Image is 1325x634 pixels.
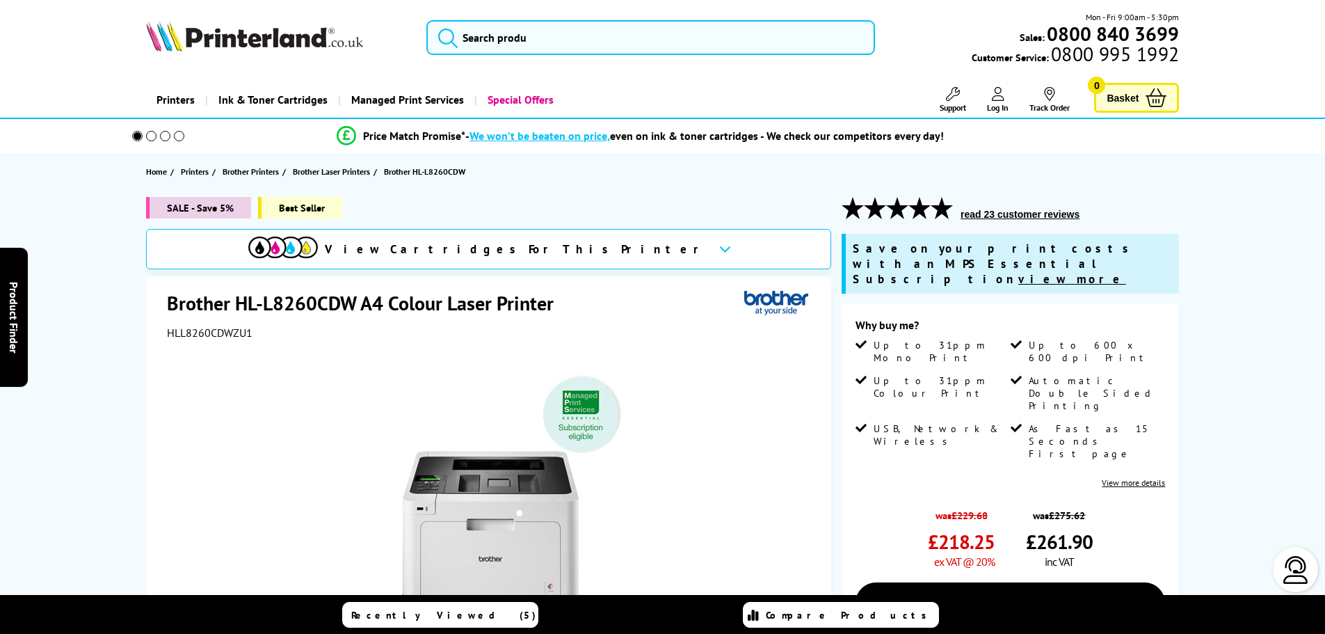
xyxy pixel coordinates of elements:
[351,609,536,621] span: Recently Viewed (5)
[258,197,342,219] span: Best Seller
[874,339,1007,364] span: Up to 31ppm Mono Print
[7,281,21,353] span: Product Finder
[293,164,374,179] a: Brother Laser Printers
[146,164,167,179] span: Home
[1045,555,1074,569] span: inc VAT
[987,102,1009,113] span: Log In
[146,82,205,118] a: Printers
[874,374,1007,399] span: Up to 31ppm Colour Print
[146,197,251,219] span: SALE - Save 5%
[1018,271,1126,287] u: view more
[1026,529,1093,555] span: £261.90
[146,21,410,54] a: Printerland Logo
[766,609,934,621] span: Compare Products
[146,21,363,51] img: Printerland Logo
[426,20,875,55] input: Search produ
[1020,31,1045,44] span: Sales:
[1045,27,1179,40] a: 0800 840 3699
[1086,10,1179,24] span: Mon - Fri 9:00am - 5:30pm
[1029,339,1162,364] span: Up to 600 x 600 dpi Print
[293,164,370,179] span: Brother Laser Printers
[940,102,966,113] span: Support
[465,129,944,143] div: - even on ink & toner cartridges - We check our competitors every day!
[987,87,1009,113] a: Log In
[1029,422,1162,460] span: As Fast as 15 Seconds First page
[874,422,1007,447] span: USB, Network & Wireless
[342,602,538,628] a: Recently Viewed (5)
[1029,374,1162,412] span: Automatic Double Sided Printing
[1088,77,1105,94] span: 0
[1049,47,1179,61] span: 0800 995 1992
[1047,21,1179,47] b: 0800 840 3699
[1049,509,1085,522] strike: £275.62
[956,208,1084,221] button: read 23 customer reviews
[1282,556,1310,584] img: user-headset-light.svg
[940,87,966,113] a: Support
[223,164,279,179] span: Brother Printers
[167,326,252,340] span: HLL8260CDWZU1
[146,164,170,179] a: Home
[853,241,1135,287] span: Save on your print costs with an MPS Essential Subscription
[934,555,995,569] span: ex VAT @ 20%
[928,502,995,522] span: was
[1094,83,1179,113] a: Basket 0
[972,47,1179,64] span: Customer Service:
[469,129,610,143] span: We won’t be beaten on price,
[1026,502,1093,522] span: was
[363,129,465,143] span: Price Match Promise*
[856,318,1165,339] div: Why buy me?
[1102,477,1165,488] a: View more details
[1107,88,1139,107] span: Basket
[248,237,318,258] img: cmyk-icon.svg
[181,164,212,179] a: Printers
[384,166,465,177] span: Brother HL-L8260CDW
[223,164,282,179] a: Brother Printers
[181,164,209,179] span: Printers
[167,290,568,316] h1: Brother HL-L8260CDW A4 Colour Laser Printer
[338,82,474,118] a: Managed Print Services
[218,82,328,118] span: Ink & Toner Cartridges
[1029,87,1070,113] a: Track Order
[928,529,995,555] span: £218.25
[951,509,988,522] strike: £229.68
[744,290,808,316] img: Brother
[205,82,338,118] a: Ink & Toner Cartridges
[325,241,707,257] span: View Cartridges For This Printer
[743,602,939,628] a: Compare Products
[856,583,1165,623] a: Add to Basket
[474,82,564,118] a: Special Offers
[113,124,1169,148] li: modal_Promise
